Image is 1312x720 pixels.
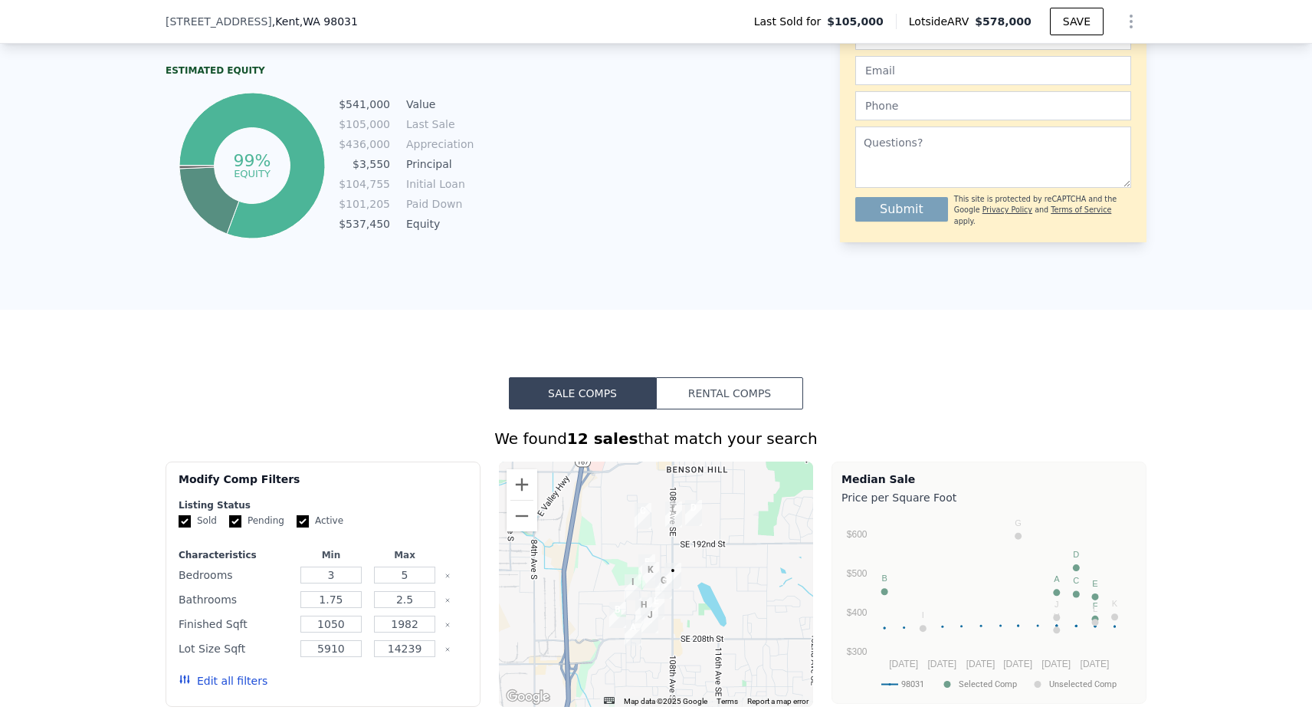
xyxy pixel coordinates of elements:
text: [DATE] [1041,659,1071,669]
button: Zoom out [507,501,537,531]
div: 18810 111th Pl SE [685,500,702,526]
text: E [1092,579,1097,588]
div: 20506 103rd Ave SE [635,597,652,623]
td: $3,550 [338,156,391,173]
div: 20117 102nd Ave SE [625,574,641,600]
div: 19828 104th Ave SE [642,562,659,588]
a: Terms [717,697,738,705]
div: Bedrooms [179,564,291,586]
td: $101,205 [338,196,391,212]
button: Sale Comps [509,377,656,409]
strong: 12 sales [567,429,638,448]
button: Zoom in [507,469,537,500]
td: $104,755 [338,176,391,192]
span: Last Sold for [754,14,828,29]
text: Unselected Comp [1049,679,1117,689]
text: G [1015,518,1022,528]
td: Paid Down [403,196,472,212]
button: Show Options [1116,6,1146,37]
div: We found that match your search [166,428,1146,449]
text: $600 [847,529,868,540]
td: Principal [403,156,472,173]
td: Equity [403,215,472,232]
input: Phone [855,91,1131,120]
div: Modify Comp Filters [179,472,467,499]
span: [STREET_ADDRESS] [166,14,272,29]
text: [DATE] [1003,659,1032,669]
td: Value [403,96,472,113]
button: Edit all filters [179,673,267,689]
div: 18850 103rd Ct SE [635,503,651,529]
button: Rental Comps [656,377,803,409]
text: K [1112,599,1118,608]
button: Keyboard shortcuts [604,697,615,704]
svg: A chart. [841,508,1137,700]
span: , WA 98031 [300,15,358,28]
span: Lotside ARV [909,14,975,29]
text: L [1093,604,1097,613]
text: F [1093,601,1098,610]
label: Active [297,515,343,528]
a: Open this area in Google Maps (opens a new window) [503,687,553,707]
div: 20825 102nd Ave SE [625,620,641,646]
div: Finished Sqft [179,613,291,635]
text: [DATE] [1081,659,1110,669]
div: Min [297,549,365,561]
input: Pending [229,515,241,528]
div: This site is protected by reCAPTCHA and the Google and apply. [954,194,1131,227]
span: $105,000 [827,14,884,29]
div: Price per Square Foot [841,487,1137,508]
td: $541,000 [338,96,391,113]
tspan: 99% [233,151,271,170]
text: [DATE] [927,659,956,669]
div: Max [371,549,438,561]
text: J [1055,600,1059,609]
td: $537,450 [338,215,391,232]
text: 98031 [901,679,924,689]
text: $500 [847,568,868,579]
div: 10704 SE 201st St [655,573,672,599]
span: , Kent [272,14,358,29]
td: $436,000 [338,136,391,153]
input: Active [297,515,309,528]
div: 20411 105th Pl SE [648,593,664,620]
div: 20462 98th Pl S [609,602,626,628]
label: Pending [229,515,284,528]
div: Median Sale [841,472,1137,487]
input: Email [855,56,1131,85]
a: Report a map error [747,697,809,705]
td: Initial Loan [403,176,472,192]
text: Selected Comp [959,679,1017,689]
button: Clear [444,622,451,628]
text: B [881,574,887,583]
span: $578,000 [975,15,1032,28]
div: 19912 108th Ave SE [664,563,681,589]
div: 19653 104th Ave SE [638,554,655,580]
button: Clear [444,597,451,603]
a: Terms of Service [1051,205,1111,214]
td: $105,000 [338,116,391,133]
span: Map data ©2025 Google [624,697,707,705]
div: Estimated Equity [166,64,472,77]
text: $300 [847,646,868,657]
text: D [1073,550,1079,559]
div: 10409 SE 206th Pl [641,607,658,633]
text: $400 [847,607,868,618]
text: [DATE] [889,659,918,669]
label: Sold [179,515,217,528]
a: Privacy Policy [982,205,1032,214]
td: Last Sale [403,116,472,133]
img: Google [503,687,553,707]
button: SAVE [1050,8,1104,35]
input: Sold [179,515,191,528]
div: Listing Status [179,499,467,511]
div: Characteristics [179,549,291,561]
tspan: equity [234,167,271,179]
button: Submit [855,197,948,222]
text: [DATE] [966,659,995,669]
text: C [1073,576,1079,585]
text: I [922,610,924,620]
text: A [1054,574,1060,584]
button: Clear [444,646,451,653]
